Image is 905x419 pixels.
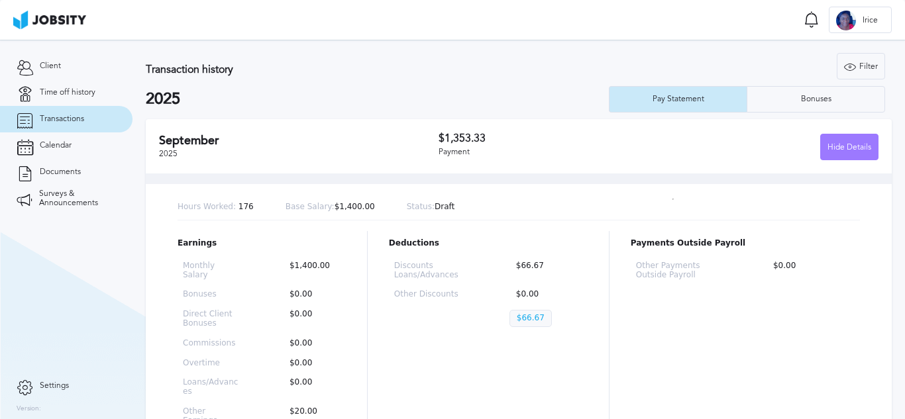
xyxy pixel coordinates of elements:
p: $0.00 [283,378,341,396]
p: $0.00 [283,310,341,328]
p: Bonuses [183,290,240,299]
p: 176 [178,203,254,212]
p: Monthly Salary [183,261,240,280]
span: Transactions [40,115,84,124]
p: $0.00 [767,261,855,280]
p: Deductions [389,239,588,248]
span: Client [40,62,61,71]
p: Loans/Advances [183,378,240,396]
p: Commissions [183,339,240,348]
p: Other Payments Outside Payroll [636,261,724,280]
h2: 2025 [146,90,609,109]
div: Filter [837,54,884,80]
div: I [836,11,856,30]
button: IIrice [829,7,892,33]
p: $1,400.00 [283,261,341,280]
button: Hide Details [820,134,878,160]
img: ab4bad089aa723f57921c736e9817d99.png [13,11,86,29]
p: $0.00 [283,339,341,348]
h3: $1,353.33 [439,132,659,144]
p: Earnings [178,239,346,248]
p: Other Discounts [394,290,467,299]
span: Irice [856,16,884,25]
span: Base Salary: [286,202,335,211]
span: Documents [40,167,81,177]
span: Surveys & Announcements [39,189,116,208]
div: Pay Statement [646,95,711,104]
h3: Transaction history [146,64,549,75]
p: Discounts Loans/Advances [394,261,467,280]
p: Overtime [183,359,240,368]
span: Hours Worked: [178,202,236,211]
h2: September [159,134,439,148]
p: Draft [407,203,455,212]
span: 2025 [159,149,178,158]
p: $1,400.00 [286,203,375,212]
p: $66.67 [509,310,552,327]
div: Hide Details [821,134,878,161]
p: Direct Client Bonuses [183,310,240,328]
span: Status: [407,202,435,211]
button: Filter [837,53,885,79]
span: Time off history [40,88,95,97]
div: Bonuses [794,95,838,104]
label: Version: [17,405,41,413]
p: $66.67 [509,261,582,280]
button: Pay Statement [609,86,747,113]
div: Payment [439,148,659,157]
p: $0.00 [509,290,582,299]
p: $0.00 [283,359,341,368]
button: Bonuses [747,86,885,113]
span: Calendar [40,141,72,150]
span: Settings [40,381,69,391]
p: Payments Outside Payroll [631,239,860,248]
p: $0.00 [283,290,341,299]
